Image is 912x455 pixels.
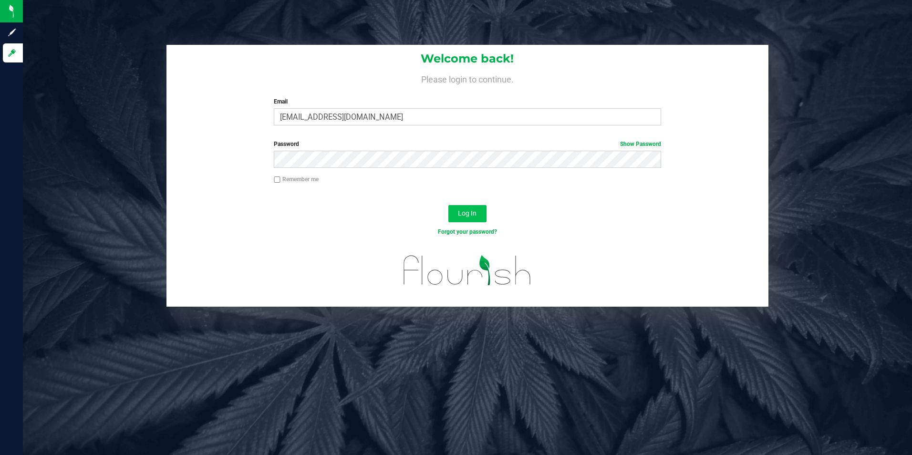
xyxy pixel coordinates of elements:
[7,28,17,37] inline-svg: Sign up
[392,246,543,295] img: flourish_logo.svg
[166,72,769,84] h4: Please login to continue.
[458,209,477,217] span: Log In
[448,205,487,222] button: Log In
[274,176,280,183] input: Remember me
[7,48,17,58] inline-svg: Log in
[274,141,299,147] span: Password
[166,52,769,65] h1: Welcome back!
[274,97,661,106] label: Email
[620,141,661,147] a: Show Password
[438,228,497,235] a: Forgot your password?
[274,175,319,184] label: Remember me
